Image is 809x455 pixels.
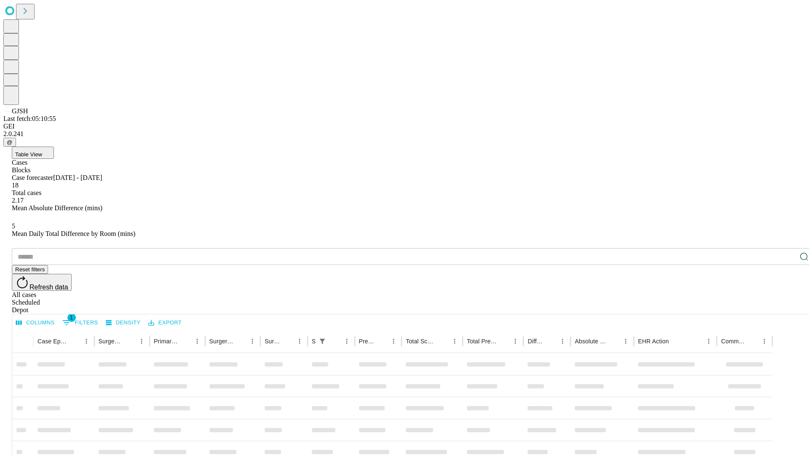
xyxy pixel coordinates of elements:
div: Surgery Name [209,338,234,345]
div: Surgeon Name [99,338,123,345]
span: Mean Daily Total Difference by Room (mins) [12,230,135,237]
button: Sort [747,335,758,347]
button: Sort [545,335,557,347]
button: Reset filters [12,265,48,274]
span: Reset filters [15,266,45,273]
button: Sort [235,335,246,347]
div: Difference [528,338,544,345]
button: Show filters [316,335,328,347]
button: Sort [69,335,80,347]
span: 18 [12,182,19,189]
div: Predicted In Room Duration [359,338,375,345]
button: Sort [124,335,136,347]
button: Menu [341,335,353,347]
div: EHR Action [638,338,669,345]
span: 1 [67,313,76,322]
button: Density [104,316,143,329]
div: Total Predicted Duration [467,338,497,345]
button: Menu [620,335,632,347]
button: Table View [12,147,54,159]
div: Case Epic Id [38,338,68,345]
button: Show filters [60,316,100,329]
button: Menu [388,335,399,347]
span: Table View [15,151,42,158]
button: Menu [294,335,305,347]
div: 1 active filter [316,335,328,347]
button: Menu [191,335,203,347]
span: Mean Absolute Difference (mins) [12,204,102,211]
button: Menu [80,335,92,347]
span: Refresh data [29,284,68,291]
button: Menu [758,335,770,347]
button: Sort [608,335,620,347]
button: Sort [179,335,191,347]
div: Surgery Date [265,338,281,345]
span: Last fetch: 05:10:55 [3,115,56,122]
button: @ [3,138,16,147]
div: Primary Service [154,338,178,345]
button: Refresh data [12,274,72,291]
button: Menu [703,335,715,347]
span: Total cases [12,189,41,196]
button: Menu [246,335,258,347]
button: Select columns [14,316,57,329]
div: GEI [3,123,806,130]
button: Sort [329,335,341,347]
button: Sort [498,335,509,347]
span: @ [7,139,13,145]
button: Menu [449,335,461,347]
div: Scheduled In Room Duration [312,338,316,345]
button: Sort [282,335,294,347]
button: Sort [437,335,449,347]
button: Menu [557,335,568,347]
div: Absolute Difference [575,338,607,345]
div: Total Scheduled Duration [406,338,436,345]
span: [DATE] - [DATE] [53,174,102,181]
button: Sort [670,335,681,347]
button: Export [146,316,184,329]
button: Menu [136,335,147,347]
button: Menu [509,335,521,347]
div: 2.0.241 [3,130,806,138]
span: Case forecaster [12,174,53,181]
span: 5 [12,222,15,230]
div: Comments [721,338,745,345]
span: GJSH [12,107,28,115]
button: Sort [376,335,388,347]
span: 2.17 [12,197,24,204]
